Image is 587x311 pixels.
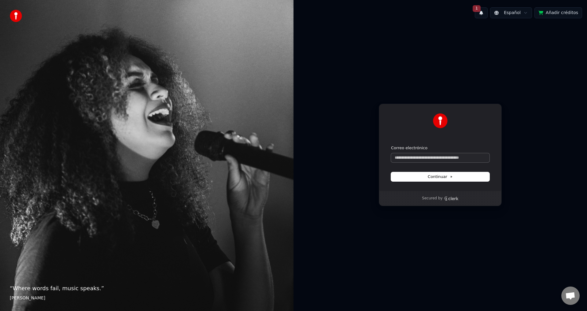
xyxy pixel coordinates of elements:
[475,7,488,18] button: 1
[10,10,22,22] img: youka
[10,295,284,301] footer: [PERSON_NAME]
[534,7,582,18] button: Añadir créditos
[422,196,442,201] p: Secured by
[428,174,453,180] span: Continuar
[433,113,448,128] img: Youka
[10,284,284,293] p: “ Where words fail, music speaks. ”
[473,5,481,12] span: 1
[444,196,459,201] a: Clerk logo
[391,172,489,181] button: Continuar
[561,287,580,305] div: Chat abierto
[391,145,427,151] label: Correo electrónico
